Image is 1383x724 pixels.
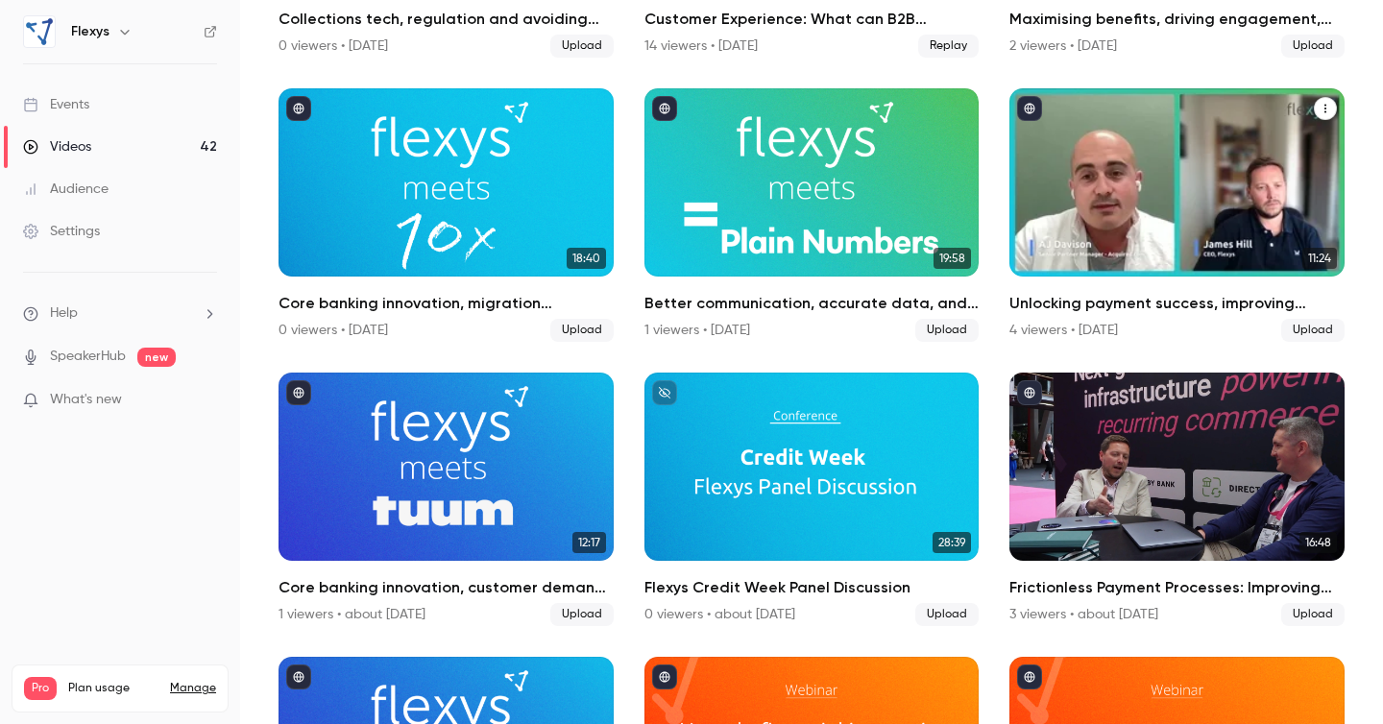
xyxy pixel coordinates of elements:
[644,576,980,599] h2: Flexys Credit Week Panel Discussion
[572,532,606,553] span: 12:17
[50,303,78,324] span: Help
[1299,532,1337,553] span: 16:48
[652,664,677,689] button: published
[279,88,614,342] a: 18:40Core banking innovation, migration challenges, and metacore technology: Flexys meets 10x0 vi...
[71,22,109,41] h6: Flexys
[279,576,614,599] h2: Core banking innovation, customer demand, and overcoming legacy challenges: [PERSON_NAME] meets [...
[915,319,979,342] span: Upload
[644,292,980,315] h2: Better communication, accurate data, and efficient reporting: Flexys meets Plain Numbers
[286,380,311,405] button: published
[550,319,614,342] span: Upload
[279,373,614,626] a: 12:17Core banking innovation, customer demand, and overcoming legacy challenges: [PERSON_NAME] me...
[279,605,425,624] div: 1 viewers • about [DATE]
[286,96,311,121] button: published
[550,603,614,626] span: Upload
[644,373,980,626] li: Flexys Credit Week Panel Discussion
[1009,576,1345,599] h2: Frictionless Payment Processes: Improving digital user journeys in collections
[279,36,388,56] div: 0 viewers • [DATE]
[915,603,979,626] span: Upload
[50,347,126,367] a: SpeakerHub
[652,380,677,405] button: unpublished
[1009,321,1118,340] div: 4 viewers • [DATE]
[23,222,100,241] div: Settings
[644,605,795,624] div: 0 viewers • about [DATE]
[68,681,158,696] span: Plan usage
[644,88,980,342] li: Better communication, accurate data, and efficient reporting: Flexys meets Plain Numbers
[1017,664,1042,689] button: published
[23,180,109,199] div: Audience
[24,16,55,47] img: Flexys
[1302,248,1337,269] span: 11:24
[1009,88,1345,342] a: 11:24Unlocking payment success, improving collection rates and streamlining payment methods: Flex...
[279,373,614,626] li: Core banking innovation, customer demand, and overcoming legacy challenges: Flexys meets Tuum
[1009,373,1345,626] a: 16:48Frictionless Payment Processes: Improving digital user journeys in collections3 viewers • ab...
[279,88,614,342] li: Core banking innovation, migration challenges, and metacore technology: Flexys meets 10x
[194,392,217,409] iframe: Noticeable Trigger
[644,36,758,56] div: 14 viewers • [DATE]
[23,303,217,324] li: help-dropdown-opener
[24,677,57,700] span: Pro
[644,8,980,31] h2: Customer Experience: What can B2B collections learn from B2C?
[1281,319,1345,342] span: Upload
[279,8,614,31] h2: Collections tech, regulation and avoiding implementation pitfalls: Flexys meets [PERSON_NAME]
[1009,292,1345,315] h2: Unlocking payment success, improving collection rates and streamlining payment methods: Flexys me...
[137,348,176,367] span: new
[644,321,750,340] div: 1 viewers • [DATE]
[1009,373,1345,626] li: Frictionless Payment Processes: Improving digital user journeys in collections
[1017,380,1042,405] button: published
[279,321,388,340] div: 0 viewers • [DATE]
[644,373,980,626] a: 28:39Flexys Credit Week Panel Discussion0 viewers • about [DATE]Upload
[286,664,311,689] button: published
[1281,35,1345,58] span: Upload
[933,532,971,553] span: 28:39
[1009,88,1345,342] li: Unlocking payment success, improving collection rates and streamlining payment methods: Flexys me...
[1009,8,1345,31] h2: Maximising benefits, driving engagement, and supporting vulnerable customers: Flexys meets [PERSO...
[1009,605,1158,624] div: 3 viewers • about [DATE]
[644,88,980,342] a: 19:58Better communication, accurate data, and efficient reporting: Flexys meets Plain Numbers1 vi...
[567,248,606,269] span: 18:40
[918,35,979,58] span: Replay
[23,137,91,157] div: Videos
[170,681,216,696] a: Manage
[1017,96,1042,121] button: published
[550,35,614,58] span: Upload
[50,390,122,410] span: What's new
[1281,603,1345,626] span: Upload
[1009,36,1117,56] div: 2 viewers • [DATE]
[652,96,677,121] button: published
[279,292,614,315] h2: Core banking innovation, migration challenges, and metacore technology: Flexys meets 10x
[23,95,89,114] div: Events
[934,248,971,269] span: 19:58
